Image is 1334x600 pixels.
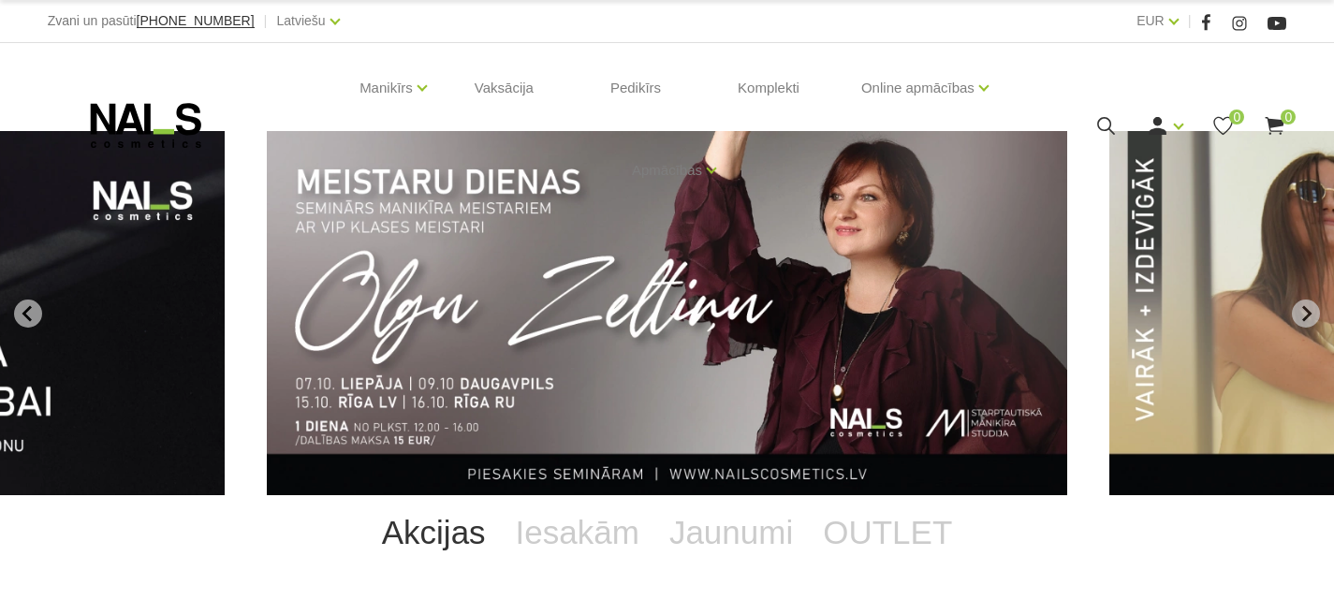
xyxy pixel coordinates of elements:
[1211,114,1235,138] a: 0
[1136,9,1165,32] a: EUR
[367,495,501,570] a: Akcijas
[137,13,255,28] span: [PHONE_NUMBER]
[654,495,808,570] a: Jaunumi
[861,51,975,125] a: Online apmācības
[277,9,326,32] a: Latviešu
[460,43,549,133] a: Vaksācija
[267,131,1067,495] li: 1 of 13
[595,43,676,133] a: Pedikīrs
[808,495,967,570] a: OUTLET
[264,9,268,33] span: |
[14,300,42,328] button: Go to last slide
[632,133,702,208] a: Apmācības
[723,43,814,133] a: Komplekti
[48,9,255,33] div: Zvani un pasūti
[1292,300,1320,328] button: Next slide
[1229,110,1244,124] span: 0
[137,14,255,28] a: [PHONE_NUMBER]
[359,51,413,125] a: Manikīrs
[1263,114,1286,138] a: 0
[1188,9,1192,33] span: |
[501,495,654,570] a: Iesakām
[1281,110,1296,124] span: 0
